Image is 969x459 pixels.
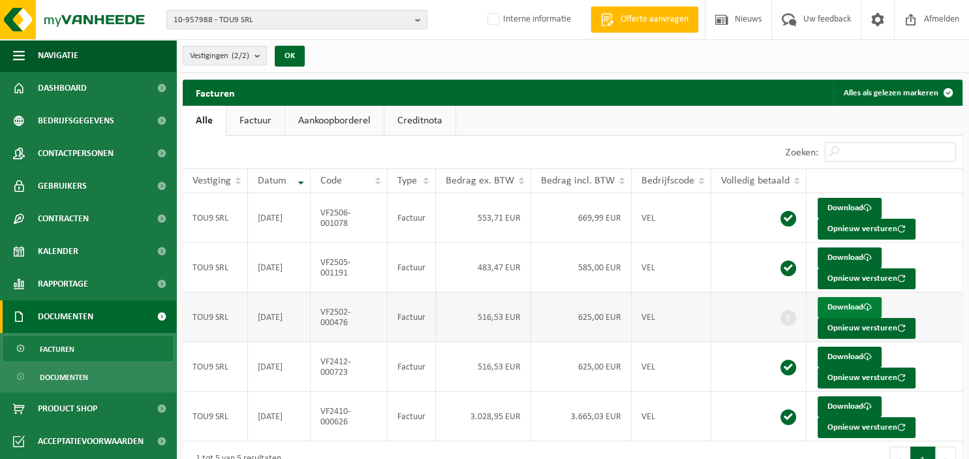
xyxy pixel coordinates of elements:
a: Aankoopborderel [285,106,384,136]
td: VEL [632,342,711,392]
td: 483,47 EUR [436,243,531,293]
span: Code [320,176,342,186]
span: Dashboard [38,72,87,104]
span: Facturen [40,337,74,362]
a: Alle [183,106,226,136]
td: VF2505-001191 [311,243,388,293]
td: VEL [632,193,711,243]
button: Opnieuw versturen [818,417,915,438]
td: Factuur [388,193,436,243]
span: Kalender [38,235,78,268]
button: Opnieuw versturen [818,268,915,289]
span: Documenten [38,300,93,333]
td: [DATE] [248,342,311,392]
a: Creditnota [384,106,455,136]
td: Factuur [388,243,436,293]
td: VEL [632,293,711,342]
span: Product Shop [38,392,97,425]
td: 625,00 EUR [531,293,632,342]
td: Factuur [388,342,436,392]
td: Factuur [388,293,436,342]
label: Interne informatie [485,10,571,29]
span: Bedrijfsgegevens [38,104,114,137]
a: Download [818,247,882,268]
count: (2/2) [232,52,249,60]
td: VF2502-000476 [311,293,388,342]
button: Vestigingen(2/2) [183,46,267,65]
td: 553,71 EUR [436,193,531,243]
a: Download [818,198,882,219]
span: Datum [258,176,286,186]
span: Rapportage [38,268,88,300]
td: 669,99 EUR [531,193,632,243]
td: VEL [632,243,711,293]
span: Gebruikers [38,170,87,202]
td: 585,00 EUR [531,243,632,293]
td: 516,53 EUR [436,293,531,342]
span: Bedrag ex. BTW [446,176,514,186]
span: 10-957988 - TOU9 SRL [174,10,410,30]
td: VEL [632,392,711,441]
td: TOU9 SRL [183,342,248,392]
span: Documenten [40,365,88,390]
td: Factuur [388,392,436,441]
td: TOU9 SRL [183,293,248,342]
a: Facturen [3,336,173,361]
td: 3.665,03 EUR [531,392,632,441]
button: Alles als gelezen markeren [833,80,961,106]
span: Contracten [38,202,89,235]
a: Download [818,297,882,318]
button: OK [275,46,305,67]
span: Bedrijfscode [641,176,694,186]
td: TOU9 SRL [183,193,248,243]
a: Offerte aanvragen [591,7,698,33]
h2: Facturen [183,80,248,105]
td: VF2410-000626 [311,392,388,441]
td: VF2506-001078 [311,193,388,243]
a: Documenten [3,364,173,389]
span: Bedrag incl. BTW [541,176,615,186]
span: Navigatie [38,39,78,72]
button: Opnieuw versturen [818,368,915,388]
td: [DATE] [248,193,311,243]
td: [DATE] [248,293,311,342]
td: TOU9 SRL [183,392,248,441]
td: 3.028,95 EUR [436,392,531,441]
td: [DATE] [248,243,311,293]
button: 10-957988 - TOU9 SRL [166,10,427,29]
span: Type [397,176,417,186]
a: Factuur [226,106,285,136]
span: Volledig betaald [721,176,790,186]
button: Opnieuw versturen [818,318,915,339]
span: Vestigingen [190,46,249,66]
span: Vestiging [192,176,231,186]
td: VF2412-000723 [311,342,388,392]
a: Download [818,396,882,417]
td: [DATE] [248,392,311,441]
label: Zoeken: [786,148,818,158]
td: 516,53 EUR [436,342,531,392]
span: Offerte aanvragen [617,13,692,26]
a: Download [818,347,882,368]
span: Acceptatievoorwaarden [38,425,144,458]
button: Opnieuw versturen [818,219,915,240]
td: 625,00 EUR [531,342,632,392]
td: TOU9 SRL [183,243,248,293]
span: Contactpersonen [38,137,114,170]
